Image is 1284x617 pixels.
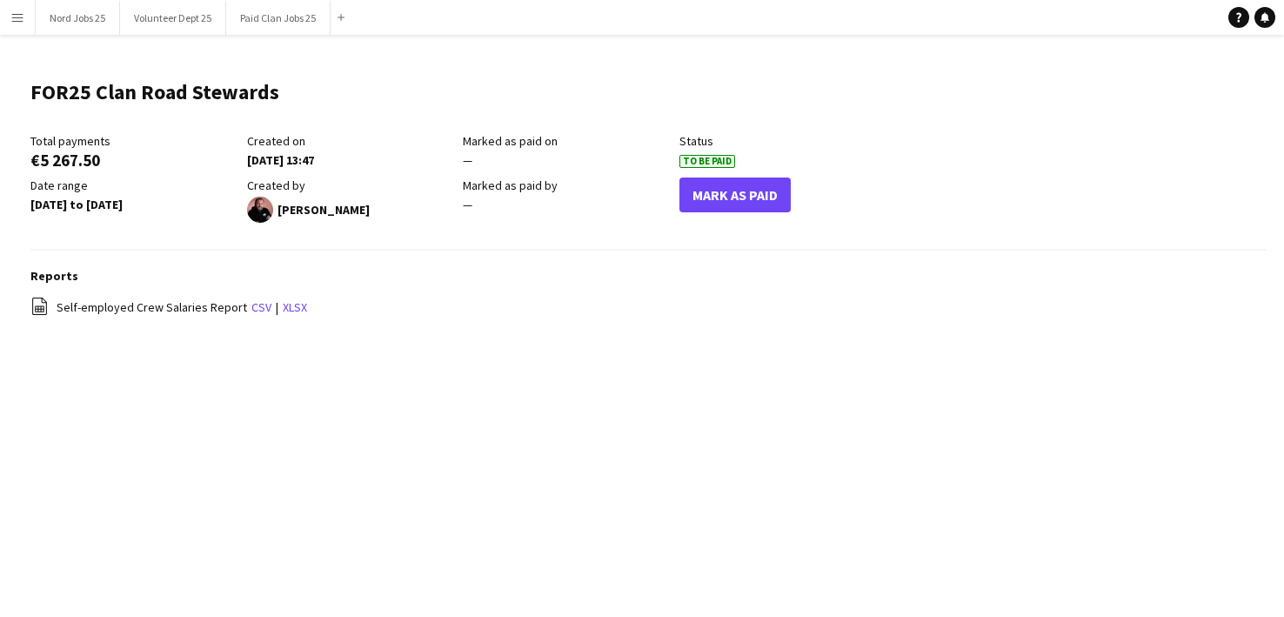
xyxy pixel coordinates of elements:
div: Date range [30,178,238,193]
div: Total payments [30,133,238,149]
div: | [30,297,1267,319]
span: To Be Paid [679,155,735,168]
div: Created by [247,178,455,193]
div: [DATE] to [DATE] [30,197,238,212]
span: — [463,197,472,212]
a: xlsx [283,299,307,315]
a: csv [251,299,271,315]
div: Marked as paid by [463,178,671,193]
h1: FOR25 Clan Road Stewards [30,79,279,105]
button: Volunteer Dept 25 [120,1,226,35]
div: Status [679,133,887,149]
h3: Reports [30,268,1267,284]
button: Paid Clan Jobs 25 [226,1,331,35]
button: Nord Jobs 25 [36,1,120,35]
button: Mark As Paid [679,178,791,212]
div: Marked as paid on [463,133,671,149]
div: Created on [247,133,455,149]
div: [PERSON_NAME] [247,197,455,223]
span: — [463,152,472,168]
span: Self-employed Crew Salaries Report [57,299,247,315]
div: [DATE] 13:47 [247,152,455,168]
div: €5 267.50 [30,152,238,168]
